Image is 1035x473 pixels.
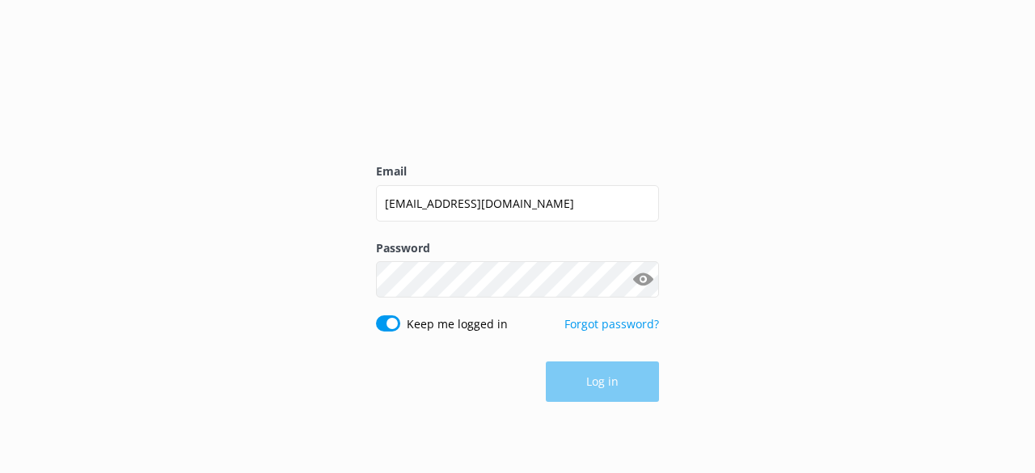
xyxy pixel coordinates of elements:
label: Email [376,163,659,180]
a: Forgot password? [564,316,659,332]
label: Keep me logged in [407,315,508,333]
label: Password [376,239,659,257]
button: Show password [627,264,659,296]
input: user@emailaddress.com [376,185,659,222]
